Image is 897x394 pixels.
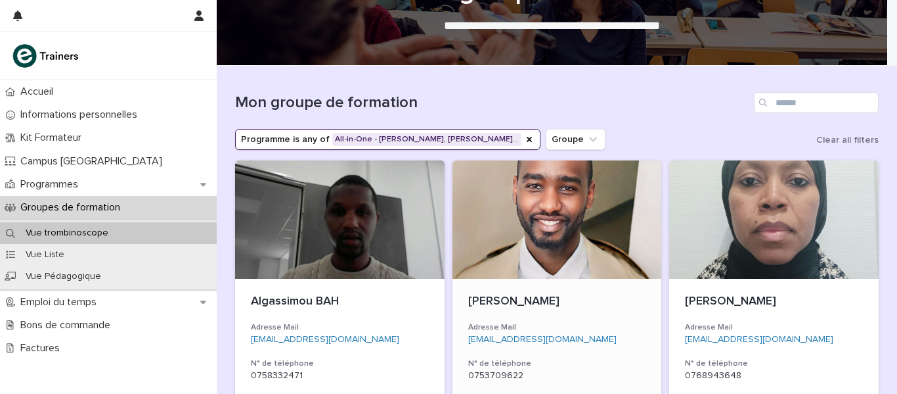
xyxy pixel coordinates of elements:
p: Vue Liste [15,249,75,260]
img: K0CqGN7SDeD6s4JG8KQk [11,43,83,69]
h3: Adresse Mail [685,322,863,333]
p: Campus [GEOGRAPHIC_DATA] [15,155,173,168]
h3: Adresse Mail [468,322,646,333]
button: Clear all filters [811,130,879,150]
p: Bons de commande [15,319,121,332]
p: 0758332471 [251,370,429,382]
h3: N° de téléphone [685,358,863,369]
p: Algassimou BAH [251,295,429,309]
button: Groupe [546,129,605,150]
p: Groupes de formation [15,201,131,214]
button: Programme [235,129,540,150]
p: Accueil [15,86,64,98]
p: Informations personnelles [15,109,148,121]
p: Vue Pédagogique [15,271,112,282]
h3: N° de téléphone [251,358,429,369]
p: [PERSON_NAME] [468,295,646,309]
p: Programmes [15,178,89,191]
p: Emploi du temps [15,296,107,308]
p: Kit Formateur [15,132,92,144]
input: Search [754,92,879,113]
h1: Mon groupe de formation [235,93,749,112]
p: Factures [15,342,70,355]
span: Clear all filters [816,135,879,145]
a: [EMAIL_ADDRESS][DOMAIN_NAME] [468,335,617,344]
p: [PERSON_NAME] [685,295,863,309]
a: [EMAIL_ADDRESS][DOMAIN_NAME] [251,335,399,344]
p: 0753709622 [468,370,646,382]
h3: N° de téléphone [468,358,646,369]
p: 0768943648 [685,370,863,382]
h3: Adresse Mail [251,322,429,333]
p: Vue trombinoscope [15,228,119,239]
a: [EMAIL_ADDRESS][DOMAIN_NAME] [685,335,833,344]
